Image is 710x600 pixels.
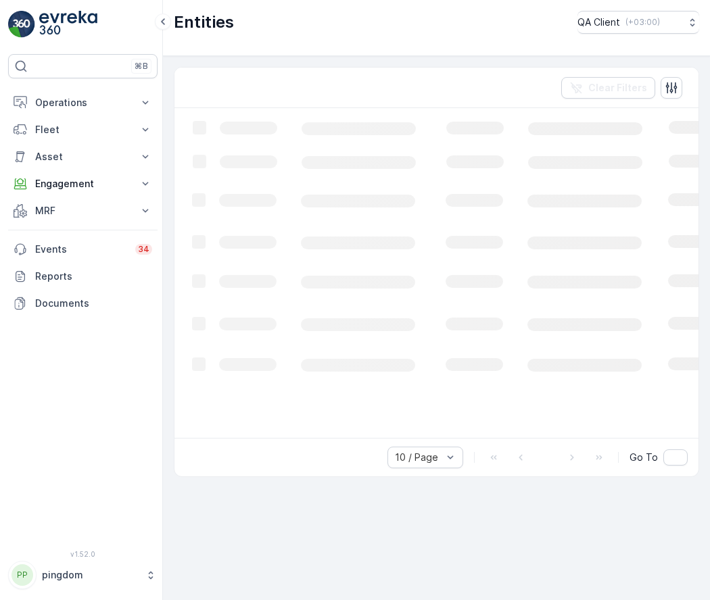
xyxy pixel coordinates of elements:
[630,451,658,464] span: Go To
[35,204,131,218] p: MRF
[8,170,158,197] button: Engagement
[8,290,158,317] a: Documents
[138,244,149,255] p: 34
[577,16,620,29] p: QA Client
[135,61,148,72] p: ⌘B
[8,11,35,38] img: logo
[561,77,655,99] button: Clear Filters
[625,17,660,28] p: ( +03:00 )
[174,11,234,33] p: Entities
[8,143,158,170] button: Asset
[35,123,131,136] p: Fleet
[8,263,158,290] a: Reports
[8,561,158,589] button: PPpingdom
[8,236,158,263] a: Events34
[11,564,33,586] div: PP
[35,177,131,191] p: Engagement
[8,116,158,143] button: Fleet
[35,270,152,283] p: Reports
[42,568,139,582] p: pingdom
[8,197,158,224] button: MRF
[35,96,131,109] p: Operations
[8,550,158,558] span: v 1.52.0
[39,11,97,38] img: logo_light-DOdMpM7g.png
[8,89,158,116] button: Operations
[35,243,127,256] p: Events
[577,11,699,34] button: QA Client(+03:00)
[35,150,131,164] p: Asset
[588,81,647,95] p: Clear Filters
[35,297,152,310] p: Documents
